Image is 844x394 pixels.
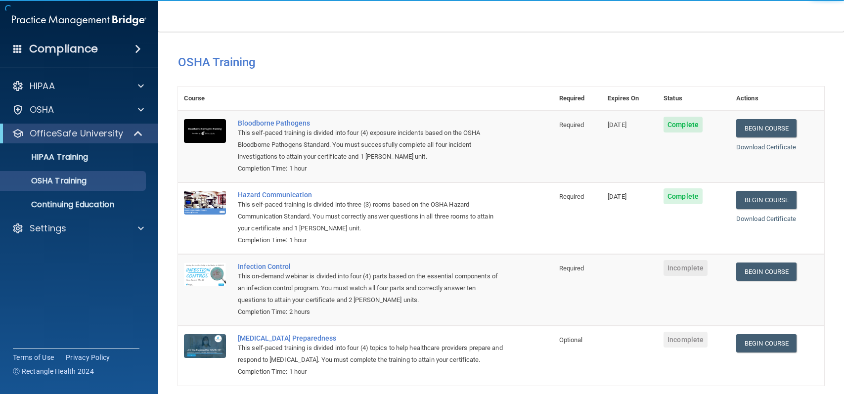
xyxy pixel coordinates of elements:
[30,128,123,139] p: OfficeSafe University
[66,352,110,362] a: Privacy Policy
[178,55,824,69] h4: OSHA Training
[238,270,504,306] div: This on-demand webinar is divided into four (4) parts based on the essential components of an inf...
[559,121,584,129] span: Required
[559,264,584,272] span: Required
[12,104,144,116] a: OSHA
[30,104,54,116] p: OSHA
[238,234,504,246] div: Completion Time: 1 hour
[238,119,504,127] a: Bloodborne Pathogens
[730,87,824,111] th: Actions
[12,222,144,234] a: Settings
[559,336,583,344] span: Optional
[238,263,504,270] a: Infection Control
[608,121,626,129] span: [DATE]
[30,222,66,234] p: Settings
[238,306,504,318] div: Completion Time: 2 hours
[664,332,708,348] span: Incomplete
[238,127,504,163] div: This self-paced training is divided into four (4) exposure incidents based on the OSHA Bloodborne...
[6,152,88,162] p: HIPAA Training
[608,193,626,200] span: [DATE]
[6,200,141,210] p: Continuing Education
[6,176,87,186] p: OSHA Training
[13,352,54,362] a: Terms of Use
[238,366,504,378] div: Completion Time: 1 hour
[736,143,796,151] a: Download Certificate
[664,260,708,276] span: Incomplete
[559,193,584,200] span: Required
[736,119,797,137] a: Begin Course
[12,128,143,139] a: OfficeSafe University
[736,191,797,209] a: Begin Course
[736,215,796,222] a: Download Certificate
[12,10,146,30] img: PMB logo
[13,366,94,376] span: Ⓒ Rectangle Health 2024
[238,199,504,234] div: This self-paced training is divided into three (3) rooms based on the OSHA Hazard Communication S...
[658,87,730,111] th: Status
[664,117,703,132] span: Complete
[30,80,55,92] p: HIPAA
[736,263,797,281] a: Begin Course
[238,163,504,175] div: Completion Time: 1 hour
[238,334,504,342] a: [MEDICAL_DATA] Preparedness
[29,42,98,56] h4: Compliance
[664,188,703,204] span: Complete
[736,334,797,352] a: Begin Course
[238,342,504,366] div: This self-paced training is divided into four (4) topics to help healthcare providers prepare and...
[602,87,658,111] th: Expires On
[553,87,602,111] th: Required
[238,191,504,199] a: Hazard Communication
[12,80,144,92] a: HIPAA
[178,87,232,111] th: Course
